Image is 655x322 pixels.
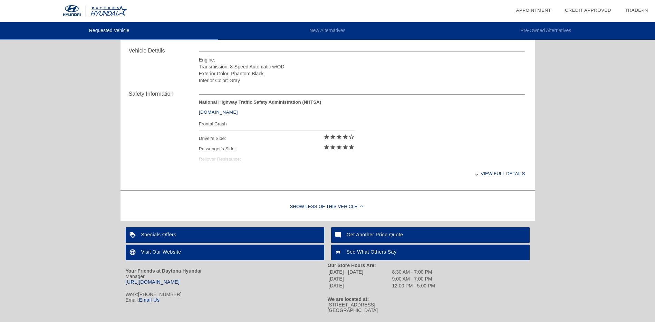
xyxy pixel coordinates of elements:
a: Appointment [516,8,551,13]
div: Show Less of this Vehicle [121,193,535,221]
div: Manager [126,274,328,285]
li: New Alternatives [218,22,436,40]
i: star [324,144,330,150]
a: [URL][DOMAIN_NAME] [126,279,180,285]
strong: Our Store Hours Are: [328,263,376,268]
span: [PHONE_NUMBER] [138,292,182,297]
div: Frontal Crash [199,120,355,128]
strong: Your Friends at Daytona Hyundai [126,268,202,274]
div: Engine: [199,56,525,63]
div: Vehicle Details [129,47,199,55]
img: ic_loyalty_white_24dp_2x.png [126,227,141,243]
img: ic_mode_comment_white_24dp_2x.png [331,227,347,243]
i: star [330,134,336,140]
a: Specials Offers [126,227,324,243]
a: See What Others Say [331,245,530,260]
td: [DATE] [328,276,391,282]
td: [DATE] [328,283,391,289]
a: Get Another Price Quote [331,227,530,243]
img: ic_language_white_24dp_2x.png [126,245,141,260]
li: Pre-Owned Alternatives [437,22,655,40]
i: star [342,144,348,150]
img: ic_format_quote_white_24dp_2x.png [331,245,347,260]
div: Driver's Side: [199,133,355,144]
div: Email: [126,297,328,303]
div: View full details [199,165,525,182]
div: Safety Information [129,90,199,98]
td: 8:30 AM - 7:00 PM [392,269,436,275]
a: [DOMAIN_NAME] [199,110,238,115]
div: Work: [126,292,328,297]
td: 9:00 AM - 7:00 PM [392,276,436,282]
strong: National Highway Traffic Safety Administration (NHTSA) [199,100,321,105]
strong: We are located at: [328,296,369,302]
i: star [342,134,348,140]
td: [DATE] - [DATE] [328,269,391,275]
div: Interior Color: Gray [199,77,525,84]
i: star [336,144,342,150]
a: Credit Approved [565,8,611,13]
div: Transmission: 8-Speed Automatic w/OD [199,63,525,70]
i: star [336,134,342,140]
a: Visit Our Website [126,245,324,260]
div: Exterior Color: Phantom Black [199,70,525,77]
div: Passenger's Side: [199,144,355,154]
a: Trade-In [625,8,648,13]
td: 12:00 PM - 5:00 PM [392,283,436,289]
a: Email Us [139,297,160,303]
i: star [330,144,336,150]
i: star [348,144,355,150]
i: star [324,134,330,140]
i: star_border [348,134,355,140]
div: [STREET_ADDRESS] [GEOGRAPHIC_DATA] [328,302,530,313]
